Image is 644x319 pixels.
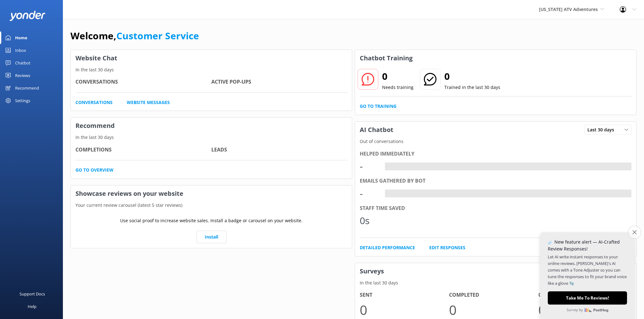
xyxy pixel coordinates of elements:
[360,150,631,158] div: Helped immediately
[355,263,636,279] h3: Surveys
[355,50,417,66] h3: Chatbot Training
[15,31,27,44] div: Home
[360,244,415,251] a: Detailed Performance
[71,134,352,141] p: In the last 30 days
[75,146,211,154] h4: Completions
[211,146,347,154] h4: Leads
[385,162,390,171] div: -
[19,288,45,300] div: Support Docs
[360,177,631,185] div: Emails gathered by bot
[9,11,46,21] img: yonder-white-logo.png
[538,291,628,299] h4: Completion Rate
[360,159,379,174] div: -
[71,66,352,73] p: In the last 30 days
[28,300,36,313] div: Help
[75,167,114,173] a: Go to overview
[355,138,636,145] p: Out of conversations
[444,84,500,91] p: Trained in the last 30 days
[360,204,631,212] div: Staff time saved
[360,291,449,299] h4: Sent
[360,103,397,110] a: Go to Training
[71,50,352,66] h3: Website Chat
[75,99,113,106] a: Conversations
[15,94,30,107] div: Settings
[449,291,538,299] h4: Completed
[360,213,379,228] div: 0s
[385,190,390,198] div: -
[539,6,598,12] span: [US_STATE] ATV Adventures
[70,28,199,43] h1: Welcome,
[382,69,414,84] h2: 0
[75,78,211,86] h4: Conversations
[127,99,170,106] a: Website Messages
[120,217,303,224] p: Use social proof to increase website sales. Install a badge or carousel on your website.
[71,202,352,209] p: Your current review carousel (latest 5 star reviews)
[382,84,414,91] p: Needs training
[444,69,500,84] h2: 0
[197,231,226,243] a: Install
[71,185,352,202] h3: Showcase reviews on your website
[71,118,352,134] h3: Recommend
[355,122,398,138] h3: AI Chatbot
[15,82,39,94] div: Recommend
[15,69,30,82] div: Reviews
[587,126,618,133] span: Last 30 days
[15,57,31,69] div: Chatbot
[355,279,636,286] p: In the last 30 days
[360,186,379,201] div: -
[211,78,347,86] h4: Active Pop-ups
[15,44,26,57] div: Inbox
[429,244,465,251] a: Edit Responses
[116,29,199,42] a: Customer Service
